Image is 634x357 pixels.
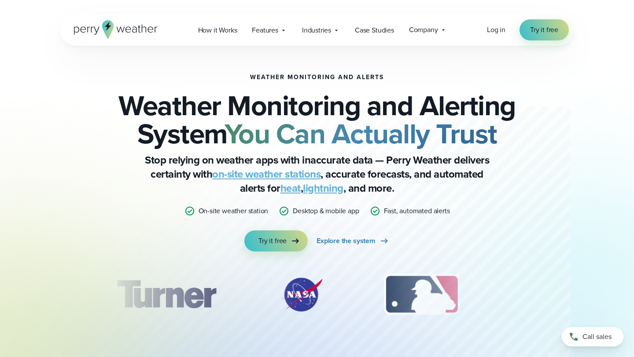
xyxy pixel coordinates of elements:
a: How it Works [191,21,245,39]
a: Log in [487,25,505,35]
a: Try it free [244,230,308,251]
span: Try it free [258,236,287,246]
a: lightning [303,180,343,196]
strong: You Can Actually Trust [225,113,497,154]
h1: Weather Monitoring and Alerts [250,74,384,81]
p: On-site weather station [199,206,269,216]
div: 2 of 12 [271,273,333,317]
a: Call sales [562,327,623,346]
h2: Weather Monitoring and Alerting System [104,91,530,148]
a: on-site weather stations [212,166,321,182]
div: 1 of 12 [104,273,229,317]
a: Explore the system [317,230,390,251]
span: Company [409,25,438,35]
div: slideshow [104,273,530,321]
a: Try it free [520,19,569,40]
div: 4 of 12 [511,273,581,317]
img: NASA.svg [271,273,333,317]
span: Try it free [530,25,558,35]
img: PGA.svg [511,273,581,317]
p: Stop relying on weather apps with inaccurate data — Perry Weather delivers certainty with , accur... [141,153,493,195]
span: Explore the system [317,236,376,246]
img: MLB.svg [375,273,468,317]
img: Turner-Construction_1.svg [104,273,229,317]
a: Case Studies [347,21,402,39]
span: Case Studies [355,25,394,36]
a: heat [280,180,301,196]
span: Features [252,25,278,36]
p: Desktop & mobile app [293,206,359,216]
span: Call sales [582,331,612,342]
div: 3 of 12 [375,273,468,317]
p: Fast, automated alerts [384,206,450,216]
span: How it Works [198,25,237,36]
span: Industries [302,25,331,36]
